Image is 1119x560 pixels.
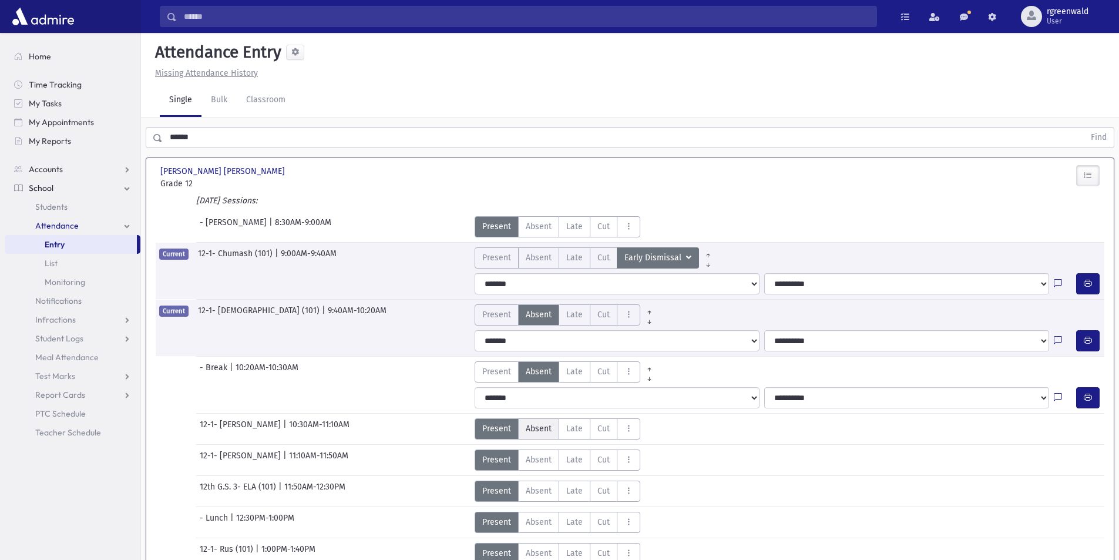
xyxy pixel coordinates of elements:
span: Present [482,547,511,559]
span: [PERSON_NAME] [PERSON_NAME] [160,165,287,177]
div: AttTypes [475,361,658,383]
span: Cut [597,365,610,378]
a: Students [5,197,140,216]
span: Accounts [29,164,63,175]
span: Infractions [35,314,76,325]
a: PTC Schedule [5,404,140,423]
span: Present [482,485,511,497]
span: 9:00AM-9:40AM [281,247,337,269]
span: Cut [597,454,610,466]
i: [DATE] Sessions: [196,196,257,206]
span: School [29,183,53,193]
div: AttTypes [475,216,640,237]
span: Cut [597,252,610,264]
div: AttTypes [475,247,717,269]
a: Classroom [237,84,295,117]
button: Find [1084,128,1114,147]
span: PTC Schedule [35,408,86,419]
span: | [322,304,328,326]
span: | [230,512,236,533]
span: Late [566,220,583,233]
span: 12th G.S. 3- ELA (101) [200,481,278,502]
span: 11:10AM-11:50AM [289,450,348,471]
span: Absent [526,485,552,497]
span: | [230,361,236,383]
span: Late [566,454,583,466]
span: My Tasks [29,98,62,109]
span: Test Marks [35,371,75,381]
a: My Tasks [5,94,140,113]
span: | [275,247,281,269]
a: Student Logs [5,329,140,348]
a: Infractions [5,310,140,329]
span: 10:20AM-10:30AM [236,361,298,383]
a: Missing Attendance History [150,68,258,78]
a: List [5,254,140,273]
span: Late [566,422,583,435]
a: Bulk [201,84,237,117]
span: | [269,216,275,237]
img: AdmirePro [9,5,77,28]
span: Meal Attendance [35,352,99,363]
span: Present [482,516,511,528]
span: Current [159,306,189,317]
span: Cut [597,485,610,497]
span: Cut [597,308,610,321]
span: Late [566,485,583,497]
span: 8:30AM-9:00AM [275,216,331,237]
a: Teacher Schedule [5,423,140,442]
span: Notifications [35,296,82,306]
a: My Appointments [5,113,140,132]
span: Absent [526,220,552,233]
span: Attendance [35,220,79,231]
span: Late [566,516,583,528]
button: Early Dismissal [617,247,699,269]
span: - Break [200,361,230,383]
span: 12-1- Chumash (101) [198,247,275,269]
span: 12-1- [PERSON_NAME] [200,450,283,471]
a: Entry [5,235,137,254]
a: All Prior [640,361,658,371]
span: Present [482,220,511,233]
span: Teacher Schedule [35,427,101,438]
span: rgreenwald [1047,7,1088,16]
span: 10:30AM-11:10AM [289,418,350,440]
span: Time Tracking [29,79,82,90]
span: Present [482,308,511,321]
span: Cut [597,422,610,435]
a: Test Marks [5,367,140,385]
span: Absent [526,252,552,264]
a: Time Tracking [5,75,140,94]
span: 12:30PM-1:00PM [236,512,294,533]
a: All Later [640,371,658,380]
span: Current [159,249,189,260]
a: Home [5,47,140,66]
span: Grade 12 [160,177,307,190]
span: Present [482,454,511,466]
span: | [283,450,289,471]
span: My Appointments [29,117,94,128]
a: All Later [640,314,658,323]
a: School [5,179,140,197]
span: Present [482,252,511,264]
div: AttTypes [475,304,658,326]
div: AttTypes [475,450,640,471]
span: Students [35,202,68,212]
a: All Prior [640,304,658,314]
span: Late [566,365,583,378]
span: Absent [526,308,552,321]
span: Late [566,308,583,321]
span: Home [29,51,51,62]
span: Absent [526,365,552,378]
span: Early Dismissal [624,252,684,264]
span: | [278,481,284,502]
span: 11:50AM-12:30PM [284,481,345,502]
a: Report Cards [5,385,140,404]
a: Meal Attendance [5,348,140,367]
span: Monitoring [45,277,85,287]
span: Present [482,365,511,378]
span: Report Cards [35,390,85,400]
a: Attendance [5,216,140,235]
span: User [1047,16,1088,26]
input: Search [177,6,876,27]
